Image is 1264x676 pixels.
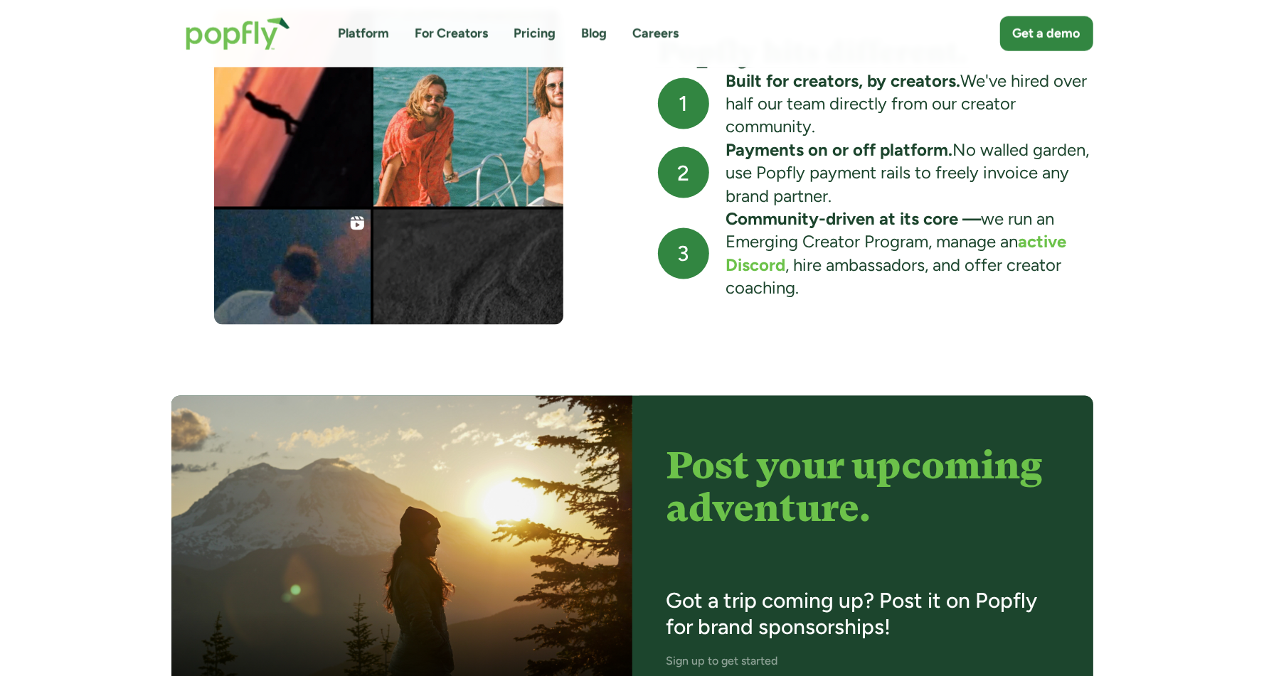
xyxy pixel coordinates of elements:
h3: 1 [679,90,688,117]
a: Get a demo [1000,16,1093,51]
h3: 2 [677,160,689,187]
a: Sign up to get started [666,655,778,668]
h4: Post your upcoming adventure. [666,444,1059,529]
a: Blog [582,25,607,43]
div: we run an Emerging Creator Program, manage an , hire ambassadors, and offer creator coaching. [726,208,1093,300]
div: Get a demo [1013,25,1080,43]
strong: Payments on or off platform. [726,139,953,160]
strong: Built for creators, by creators. [726,70,961,91]
div: No walled garden, use Popfly payment rails to freely invoice any brand partner. [726,139,1093,208]
a: home [171,3,304,65]
a: For Creators [415,25,489,43]
h3: 3 [678,240,689,267]
strong: Community-driven at its core — [726,208,982,229]
a: Careers [633,25,679,43]
a: Platform [339,25,390,43]
h3: Got a trip coming up? Post it on Popfly for brand sponsorships! [666,588,1059,641]
a: active Discord [726,231,1067,274]
a: Pricing [514,25,556,43]
div: We've hired over half our team directly from our creator community. [726,70,1093,139]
